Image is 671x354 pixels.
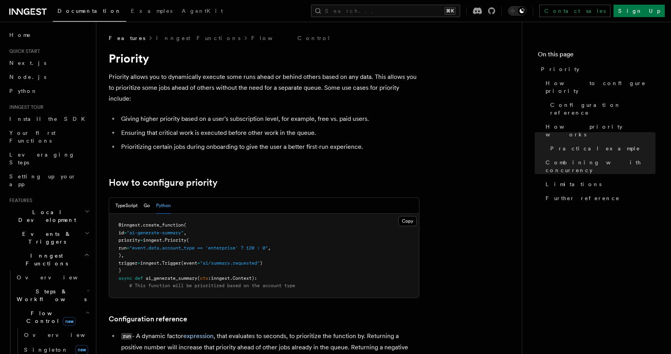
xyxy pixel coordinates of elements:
span: new [63,317,76,326]
code: run [121,333,132,340]
button: Local Development [6,205,91,227]
span: . [140,222,143,228]
button: Copy [398,216,417,226]
span: Context): [233,276,257,281]
h4: On this page [538,50,655,62]
span: async [118,276,132,281]
span: trigger [118,260,137,266]
h1: Priority [109,51,419,65]
a: Documentation [53,2,126,22]
span: inngest. [143,237,165,243]
a: AgentKit [177,2,228,21]
span: Steps & Workflows [14,288,87,303]
span: create_function [143,222,184,228]
span: # This function will be prioritized based on the account type [129,283,295,288]
p: Priority allows you to dynamically execute some runs ahead or behind others based on any data. Th... [109,71,419,104]
span: How to configure priority [546,79,655,95]
button: Toggle dark mode [508,6,527,16]
span: Overview [17,274,97,281]
span: Home [9,31,31,39]
a: Leveraging Steps [6,148,91,169]
a: How priority works [542,120,655,141]
span: inngest [211,276,230,281]
button: Flow Controlnew [14,306,91,328]
span: "event.data.account_type == 'enterprise' ? 120 : 0" [129,245,268,251]
span: : [208,276,211,281]
span: Features [6,197,32,204]
a: Sign Up [614,5,665,17]
button: Go [144,198,150,214]
a: Configuration reference [109,314,187,324]
span: Singleton [24,347,68,353]
span: ctx [200,276,208,281]
kbd: ⌘K [445,7,455,15]
a: How to configure priority [542,76,655,98]
a: Setting up your app [6,169,91,191]
span: Flow Control [14,309,85,325]
span: , [268,245,271,251]
span: Node.js [9,74,46,80]
a: Overview [14,270,91,284]
span: AgentKit [182,8,223,14]
span: Setting up your app [9,173,76,187]
a: How to configure priority [109,177,217,188]
span: ( [186,237,189,243]
span: Trigger [162,260,181,266]
a: Practical example [547,141,655,155]
span: Leveraging Steps [9,152,75,166]
span: priority [118,237,140,243]
a: Your first Functions [6,126,91,148]
span: = [197,260,200,266]
span: "ai/summary.requested" [200,260,260,266]
li: Prioritizing certain jobs during onboarding to give the user a better first-run experience. [119,141,419,152]
span: Local Development [6,208,85,224]
span: ) [260,260,262,266]
span: How priority works [546,123,655,138]
span: Limitations [546,180,601,188]
span: ( [184,222,186,228]
span: Priority [541,65,579,73]
a: Overview [21,328,91,342]
a: Further reference [542,191,655,205]
button: Search...⌘K [311,5,460,17]
span: Priority [165,237,186,243]
a: Inngest Functions [156,34,240,42]
span: run [118,245,127,251]
span: ), [118,253,124,258]
a: Configuration reference [547,98,655,120]
a: Contact sales [539,5,610,17]
button: Python [156,198,171,214]
a: Install the SDK [6,112,91,126]
span: Inngest Functions [6,252,84,267]
li: Ensuring that critical work is executed before other work in the queue. [119,127,419,138]
span: ( [197,276,200,281]
span: (event [181,260,197,266]
li: Giving higher priority based on a user's subscription level, for example, free vs. paid users. [119,113,419,124]
span: Combining with concurrency [546,159,655,174]
span: Practical example [550,145,640,152]
span: inngest. [140,260,162,266]
span: = [140,237,143,243]
a: expression [183,332,214,340]
span: ai_generate_summary [146,276,197,281]
a: Node.js [6,70,91,84]
span: @inngest [118,222,140,228]
span: . [230,276,233,281]
span: Overview [24,332,104,338]
span: Install the SDK [9,116,90,122]
span: Documentation [57,8,122,14]
span: Configuration reference [550,101,655,117]
button: TypeScript [115,198,137,214]
button: Inngest Functions [6,249,91,270]
a: Examples [126,2,177,21]
span: "ai-generate-summary" [127,230,184,235]
span: Your first Functions [9,130,56,144]
span: Python [9,88,38,94]
span: = [124,230,127,235]
a: Next.js [6,56,91,70]
span: Quick start [6,48,40,54]
span: Next.js [9,60,46,66]
a: Combining with concurrency [542,155,655,177]
button: Steps & Workflows [14,284,91,306]
span: Inngest tour [6,104,43,110]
